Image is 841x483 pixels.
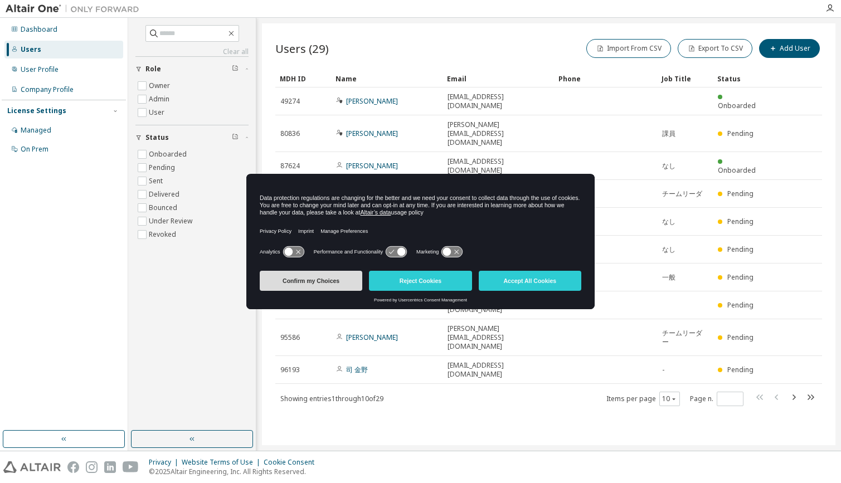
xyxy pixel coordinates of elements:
label: Revoked [149,228,178,241]
div: Name [336,70,438,87]
label: Under Review [149,214,195,228]
span: Showing entries 1 through 10 of 29 [280,394,383,403]
div: Company Profile [21,85,74,94]
div: Dashboard [21,25,57,34]
span: 80836 [280,129,300,138]
span: [PERSON_NAME][EMAIL_ADDRESS][DOMAIN_NAME] [448,324,549,351]
img: facebook.svg [67,461,79,473]
span: なし [662,217,675,226]
span: Onboarded [718,165,756,175]
span: Pending [727,189,754,198]
label: Pending [149,161,177,174]
span: 課員 [662,129,675,138]
div: On Prem [21,145,48,154]
span: Clear filter [232,65,239,74]
div: Cookie Consent [264,458,321,467]
a: [PERSON_NAME] [346,129,398,138]
span: Pending [727,333,754,342]
span: Pending [727,129,754,138]
span: [EMAIL_ADDRESS][DOMAIN_NAME] [448,157,549,175]
div: Job Title [662,70,708,87]
img: instagram.svg [86,461,98,473]
div: Website Terms of Use [182,458,264,467]
button: 10 [662,394,677,403]
span: Pending [727,272,754,282]
a: Clear all [135,47,249,56]
span: - [662,365,664,374]
label: Owner [149,79,172,92]
a: 司 金野 [346,365,368,374]
span: Clear filter [232,133,239,142]
label: User [149,106,167,119]
span: 87624 [280,162,300,170]
a: [PERSON_NAME] [346,161,398,170]
label: Delivered [149,188,182,201]
div: Privacy [149,458,182,467]
button: Export To CSV [678,39,752,58]
button: Import From CSV [586,39,671,58]
span: Status [145,133,169,142]
span: Pending [727,245,754,254]
p: © 2025 Altair Engineering, Inc. All Rights Reserved. [149,467,321,476]
label: Onboarded [149,148,189,161]
a: [PERSON_NAME] [346,333,398,342]
span: Items per page [606,392,680,406]
span: Pending [727,300,754,310]
span: Role [145,65,161,74]
span: チームリーダー [662,329,708,347]
img: altair_logo.svg [3,461,61,473]
div: Status [717,70,764,87]
label: Bounced [149,201,179,214]
span: なし [662,245,675,254]
div: Users [21,45,41,54]
img: youtube.svg [123,461,139,473]
span: チームリーダ [662,189,702,198]
label: Admin [149,92,172,106]
span: Pending [727,217,754,226]
span: Pending [727,365,754,374]
div: License Settings [7,106,66,115]
div: User Profile [21,65,59,74]
span: 95586 [280,333,300,342]
span: [EMAIL_ADDRESS][DOMAIN_NAME] [448,92,549,110]
span: 96193 [280,365,300,374]
span: [PERSON_NAME][EMAIL_ADDRESS][DOMAIN_NAME] [448,120,549,147]
span: Page n. [690,392,743,406]
div: Email [447,70,550,87]
div: MDH ID [280,70,327,87]
button: Add User [759,39,820,58]
label: Sent [149,174,165,188]
span: 49274 [280,97,300,106]
div: Phone [558,70,653,87]
div: Managed [21,126,51,135]
span: Onboarded [718,101,756,110]
button: Role [135,57,249,81]
a: [PERSON_NAME] [346,96,398,106]
span: なし [662,162,675,170]
span: [EMAIL_ADDRESS][DOMAIN_NAME] [448,361,549,379]
span: Users (29) [275,41,329,56]
button: Status [135,125,249,150]
img: Altair One [6,3,145,14]
span: 一般 [662,273,675,282]
img: linkedin.svg [104,461,116,473]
